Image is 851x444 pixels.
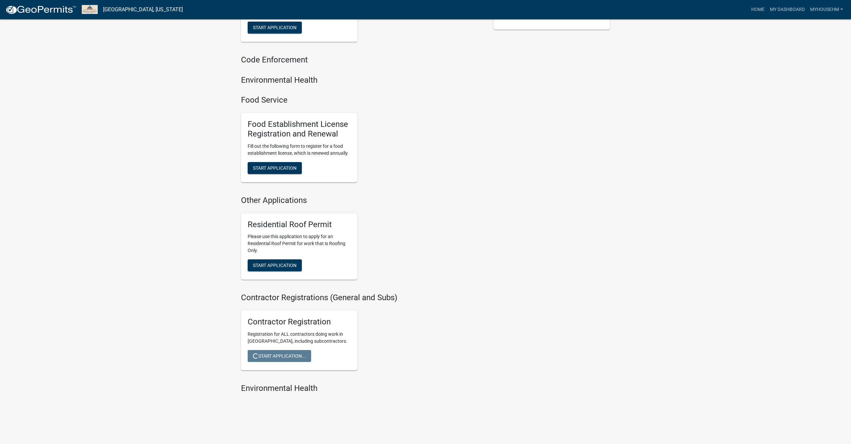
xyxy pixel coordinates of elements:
[248,22,302,34] button: Start Application
[241,384,484,393] h4: Environmental Health
[807,3,846,16] a: myhouseHM
[248,220,351,229] h5: Residential Roof Permit
[82,5,98,14] img: Grant County, Indiana
[253,165,297,170] span: Start Application
[248,120,351,139] h5: Food Establishment License Registration and Renewal
[248,350,311,362] button: Start Application...
[253,25,297,30] span: Start Application
[767,3,807,16] a: My Dashboard
[103,4,183,15] a: [GEOGRAPHIC_DATA], [US_STATE]
[248,259,302,271] button: Start Application
[241,196,484,285] wm-workflow-list-section: Other Applications
[241,75,484,85] h4: Environmental Health
[749,3,767,16] a: Home
[248,162,302,174] button: Start Application
[253,263,297,268] span: Start Application
[248,233,351,254] p: Please use this application to apply for an Residential Roof Permit for work that is Roofing Only.
[253,353,306,359] span: Start Application...
[248,317,351,327] h5: Contractor Registration
[241,293,484,303] h4: Contractor Registrations (General and Subs)
[241,95,484,105] h4: Food Service
[241,55,484,65] h4: Code Enforcement
[248,331,351,345] p: Registration for ALL contractors doing work in [GEOGRAPHIC_DATA], including subcontractors.
[241,196,484,205] h4: Other Applications
[248,143,351,157] p: Fill out the following form to register for a food establishment license, which is renewed annually.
